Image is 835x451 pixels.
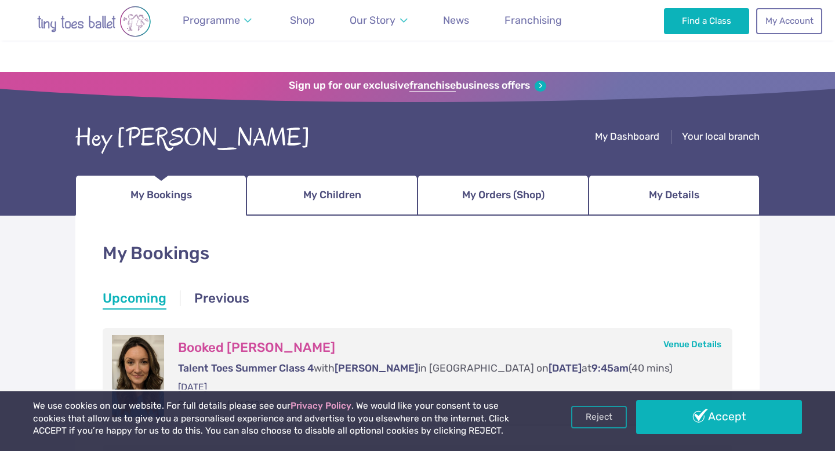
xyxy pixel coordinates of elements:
[589,175,760,216] a: My Details
[595,130,659,145] a: My Dashboard
[75,120,310,156] div: Hey [PERSON_NAME]
[291,401,351,411] a: Privacy Policy
[130,185,192,205] span: My Bookings
[183,14,240,26] span: Programme
[335,362,418,374] span: [PERSON_NAME]
[462,185,544,205] span: My Orders (Shop)
[350,14,395,26] span: Our Story
[549,362,582,374] span: [DATE]
[103,241,732,266] h1: My Bookings
[443,14,469,26] span: News
[595,130,659,142] span: My Dashboard
[591,362,629,374] span: 9:45am
[177,8,257,34] a: Programme
[178,381,709,394] p: [DATE]
[499,8,567,34] a: Franchising
[756,8,822,34] a: My Account
[571,406,627,428] a: Reject
[682,130,760,145] a: Your local branch
[178,340,709,356] h3: Booked [PERSON_NAME]
[664,8,749,34] a: Find a Class
[178,361,709,376] p: with in [GEOGRAPHIC_DATA] on at (40 mins)
[75,175,246,216] a: My Bookings
[636,400,802,434] a: Accept
[504,14,562,26] span: Franchising
[178,362,314,374] span: Talent Toes Summer Class 4
[409,79,456,92] strong: franchise
[33,400,533,438] p: We use cookies on our website. For full details please see our . We would like your consent to us...
[285,8,320,34] a: Shop
[290,14,315,26] span: Shop
[438,8,474,34] a: News
[13,6,175,37] img: tiny toes ballet
[663,339,721,350] a: Venue Details
[682,130,760,142] span: Your local branch
[246,175,418,216] a: My Children
[649,185,699,205] span: My Details
[344,8,413,34] a: Our Story
[194,289,249,310] a: Previous
[289,79,546,92] a: Sign up for our exclusivefranchisebusiness offers
[303,185,361,205] span: My Children
[418,175,589,216] a: My Orders (Shop)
